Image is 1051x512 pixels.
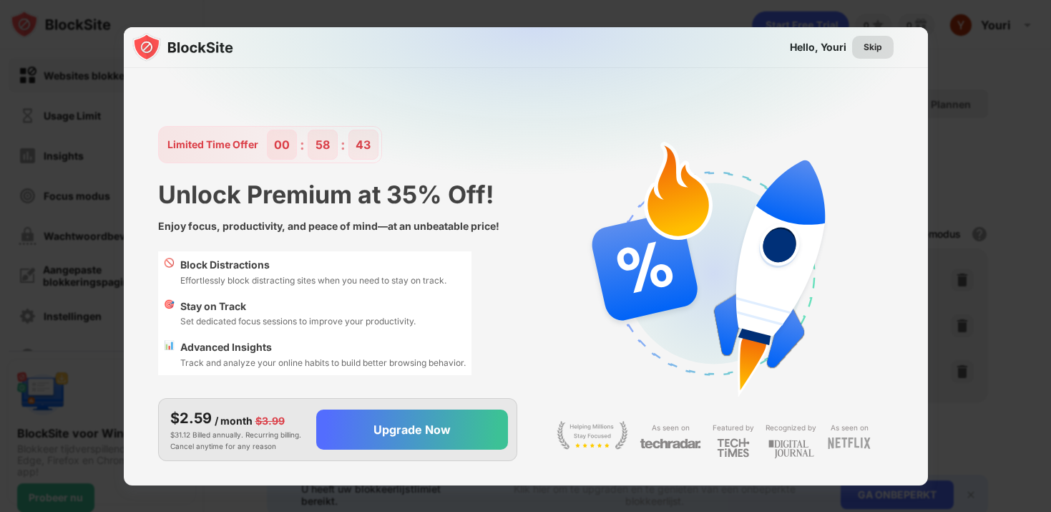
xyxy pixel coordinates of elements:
div: Recognized by [766,421,816,435]
img: light-netflix.svg [828,438,871,449]
div: Set dedicated focus sessions to improve your productivity. [180,314,416,328]
div: 🎯 [164,299,175,329]
div: 📊 [164,339,175,369]
div: Track and analyze your online habits to build better browsing behavior. [180,356,466,369]
div: As seen on [652,421,690,435]
img: light-techtimes.svg [717,438,750,458]
div: $2.59 [170,407,212,429]
div: Advanced Insights [180,339,466,355]
img: light-techradar.svg [640,438,701,450]
img: gradient.svg [132,27,937,311]
div: $31.12 Billed annually. Recurring billing. Cancel anytime for any reason [170,407,305,452]
div: Upgrade Now [373,422,451,437]
div: / month [215,413,253,429]
div: $3.99 [255,413,285,429]
div: As seen on [831,421,869,435]
img: light-stay-focus.svg [557,421,628,450]
img: light-digital-journal.svg [768,438,814,461]
div: Skip [864,40,882,54]
div: Featured by [713,421,754,435]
